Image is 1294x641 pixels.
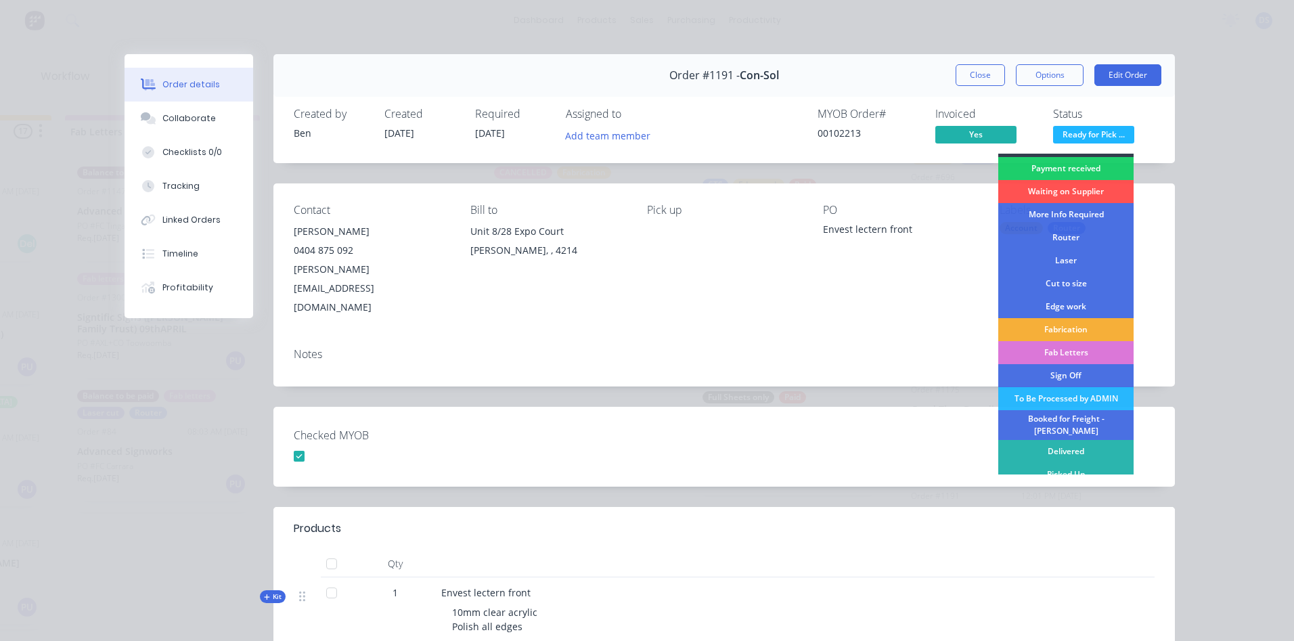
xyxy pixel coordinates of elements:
[740,69,779,82] span: Con-Sol
[162,146,222,158] div: Checklists 0/0
[1053,126,1134,146] button: Ready for Pick ...
[998,463,1134,486] div: Picked Up
[162,79,220,91] div: Order details
[998,249,1134,272] div: Laser
[998,440,1134,463] div: Delivered
[162,180,200,192] div: Tracking
[125,271,253,305] button: Profitability
[294,222,449,317] div: [PERSON_NAME]0404 875 092[PERSON_NAME][EMAIL_ADDRESS][DOMAIN_NAME]
[998,295,1134,318] div: Edge work
[998,157,1134,180] div: Payment received
[162,112,216,125] div: Collaborate
[162,214,221,226] div: Linked Orders
[998,226,1134,249] div: Router
[475,108,550,120] div: Required
[470,222,625,265] div: Unit 8/28 Expo Court[PERSON_NAME], , 4214
[294,260,449,317] div: [PERSON_NAME][EMAIL_ADDRESS][DOMAIN_NAME]
[1016,64,1084,86] button: Options
[294,521,341,537] div: Products
[384,127,414,139] span: [DATE]
[162,282,213,294] div: Profitability
[452,606,537,633] span: 10mm clear acrylic Polish all edges
[998,318,1134,341] div: Fabrication
[998,341,1134,364] div: Fab Letters
[1094,64,1161,86] button: Edit Order
[647,204,802,217] div: Pick up
[294,222,449,241] div: [PERSON_NAME]
[294,108,368,120] div: Created by
[125,68,253,102] button: Order details
[566,108,701,120] div: Assigned to
[393,585,398,600] span: 1
[998,387,1134,410] div: To Be Processed by ADMIN
[935,108,1037,120] div: Invoiced
[125,203,253,237] button: Linked Orders
[470,204,625,217] div: Bill to
[125,237,253,271] button: Timeline
[818,108,919,120] div: MYOB Order #
[125,169,253,203] button: Tracking
[264,592,282,602] span: Kit
[355,550,436,577] div: Qty
[669,69,740,82] span: Order #1191 -
[998,364,1134,387] div: Sign Off
[823,222,978,241] div: Envest lectern front
[1053,108,1155,120] div: Status
[294,241,449,260] div: 0404 875 092
[998,410,1134,440] div: Booked for Freight - [PERSON_NAME]
[260,590,286,603] div: Kit
[998,180,1134,203] div: Waiting on Supplier
[294,204,449,217] div: Contact
[818,126,919,140] div: 00102213
[998,272,1134,295] div: Cut to size
[441,586,531,599] span: Envest lectern front
[935,126,1017,143] span: Yes
[294,126,368,140] div: Ben
[125,135,253,169] button: Checklists 0/0
[558,126,658,144] button: Add team member
[470,241,625,260] div: [PERSON_NAME], , 4214
[475,127,505,139] span: [DATE]
[294,427,463,443] label: Checked MYOB
[294,348,1155,361] div: Notes
[956,64,1005,86] button: Close
[470,222,625,241] div: Unit 8/28 Expo Court
[998,203,1134,226] div: More Info Required
[823,204,978,217] div: PO
[566,126,658,144] button: Add team member
[1053,126,1134,143] span: Ready for Pick ...
[125,102,253,135] button: Collaborate
[384,108,459,120] div: Created
[162,248,198,260] div: Timeline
